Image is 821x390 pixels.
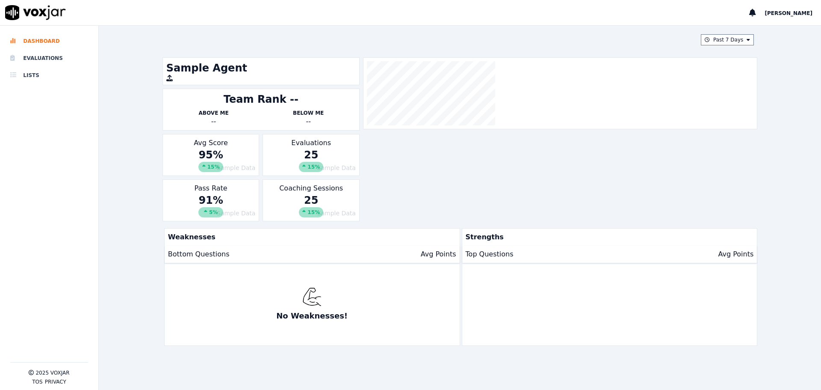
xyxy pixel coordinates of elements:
div: Sample Data [166,209,256,217]
p: Top Questions [466,249,514,259]
p: Avg Points [718,249,753,259]
p: Weaknesses [165,229,456,246]
div: 25 [299,194,323,217]
div: Sample Data [266,164,356,172]
p: Bottom Questions [168,249,230,259]
p: 2025 Voxjar [35,369,69,376]
div: Team Rank -- [224,92,298,106]
button: Past 7 Days [701,34,754,45]
div: Coaching Sessions [263,179,360,221]
div: 91% [198,194,223,217]
div: Sample Data [166,164,256,172]
div: 25 [299,148,323,172]
p: No Weaknesses! [276,310,348,322]
button: Privacy [45,378,66,385]
h1: Sample Agent [166,61,356,75]
p: Strengths [462,229,754,246]
a: Evaluations [10,50,88,67]
p: Above Me [166,110,261,116]
button: TOS [32,378,42,385]
img: voxjar logo [5,5,66,20]
div: 5% [198,207,223,217]
div: Sample Data [266,209,356,217]
p: Below Me [261,110,356,116]
p: Avg Points [421,249,456,259]
a: Dashboard [10,33,88,50]
div: Pass Rate [162,179,260,221]
div: -- [261,116,356,127]
button: [PERSON_NAME] [765,8,821,18]
a: Lists [10,67,88,84]
div: -- [166,116,261,127]
div: Evaluations [263,134,360,176]
div: 15% [299,207,323,217]
div: 15% [299,162,323,172]
div: Avg Score [162,134,260,176]
img: muscle [302,287,322,307]
div: 95% [198,148,223,172]
div: 15% [198,162,223,172]
span: [PERSON_NAME] [765,10,812,16]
